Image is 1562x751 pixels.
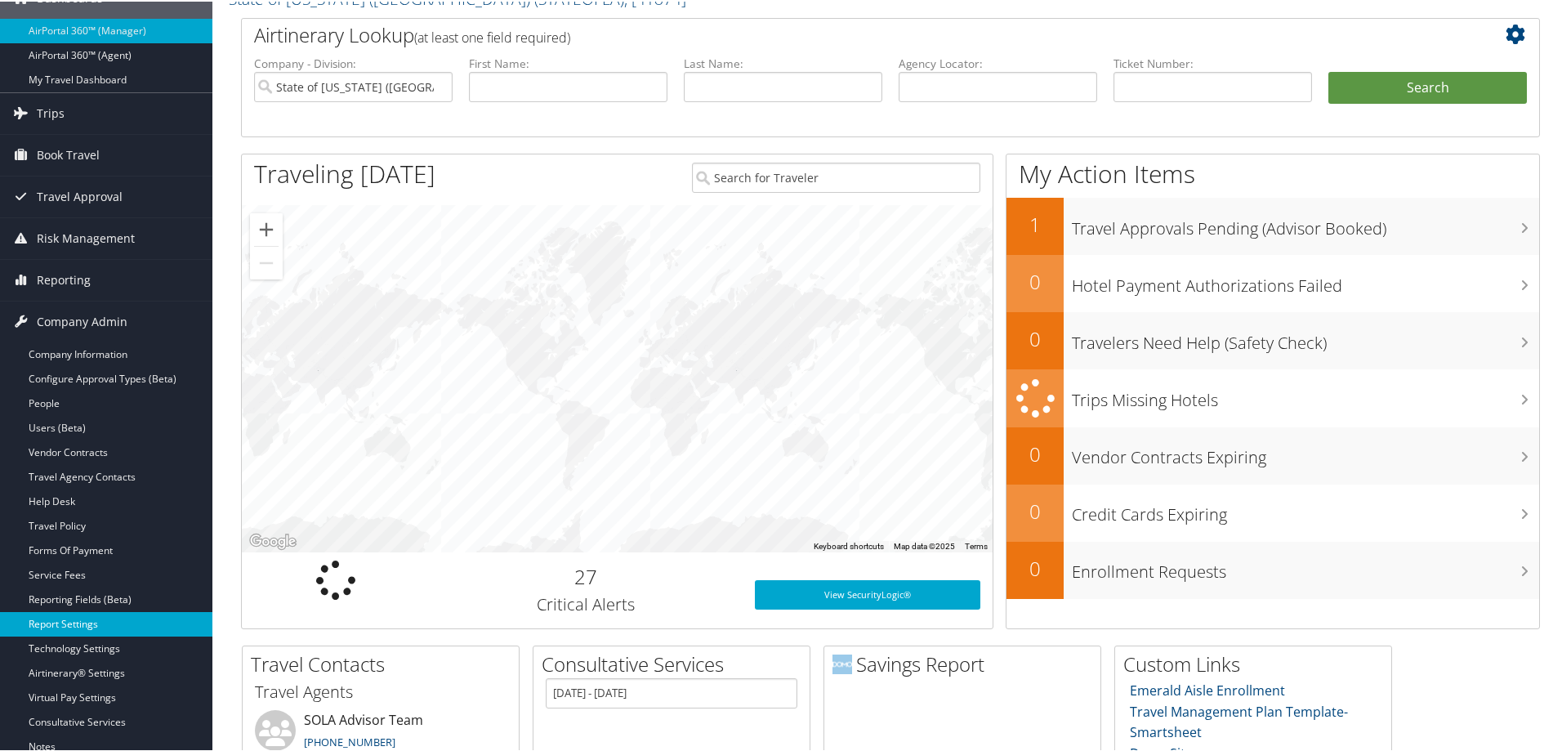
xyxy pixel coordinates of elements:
a: 0Enrollment Requests [1006,540,1539,597]
h3: Travelers Need Help (Safety Check) [1072,322,1539,353]
span: Risk Management [37,217,135,257]
span: Book Travel [37,133,100,174]
span: Travel Approval [37,175,123,216]
label: Last Name: [684,54,882,70]
a: 1Travel Approvals Pending (Advisor Booked) [1006,196,1539,253]
h3: Enrollment Requests [1072,551,1539,582]
label: First Name: [469,54,667,70]
a: 0Travelers Need Help (Safety Check) [1006,311,1539,368]
a: Terms (opens in new tab) [965,540,988,549]
span: (at least one field required) [414,27,570,45]
a: View SecurityLogic® [755,579,980,608]
a: 0Hotel Payment Authorizations Failed [1006,253,1539,311]
h2: 0 [1006,553,1064,581]
a: [PHONE_NUMBER] [304,733,395,748]
h3: Travel Approvals Pending (Advisor Booked) [1072,208,1539,239]
h3: Travel Agents [255,679,507,702]
a: 0Credit Cards Expiring [1006,483,1539,540]
img: domo-logo.png [832,653,852,673]
span: Trips [37,92,65,132]
h2: Travel Contacts [251,649,519,677]
button: Zoom out [250,245,283,278]
img: Google [246,530,300,551]
h3: Vendor Contracts Expiring [1072,436,1539,467]
h2: 0 [1006,439,1064,467]
h3: Credit Cards Expiring [1072,494,1539,525]
a: Travel Management Plan Template- Smartsheet [1130,701,1348,740]
a: 0Vendor Contracts Expiring [1006,426,1539,483]
span: Company Admin [37,300,127,341]
h2: 0 [1006,266,1064,294]
h2: 1 [1006,209,1064,237]
h1: My Action Items [1006,155,1539,190]
a: Open this area in Google Maps (opens a new window) [246,530,300,551]
label: Company - Division: [254,54,453,70]
h2: 27 [442,561,730,589]
h2: 0 [1006,324,1064,351]
h2: Savings Report [832,649,1100,677]
h2: Custom Links [1123,649,1391,677]
h2: Consultative Services [542,649,810,677]
h3: Critical Alerts [442,592,730,615]
h1: Traveling [DATE] [254,155,435,190]
a: Emerald Aisle Enrollment [1130,680,1285,698]
h3: Trips Missing Hotels [1072,379,1539,410]
a: Trips Missing Hotels [1006,368,1539,426]
input: Search for Traveler [692,161,980,191]
label: Agency Locator: [899,54,1097,70]
button: Zoom in [250,212,283,244]
button: Search [1328,70,1527,103]
label: Ticket Number: [1113,54,1312,70]
h3: Hotel Payment Authorizations Failed [1072,265,1539,296]
span: Map data ©2025 [894,540,955,549]
span: Reporting [37,258,91,299]
h2: 0 [1006,496,1064,524]
button: Keyboard shortcuts [814,539,884,551]
h2: Airtinerary Lookup [254,20,1419,47]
